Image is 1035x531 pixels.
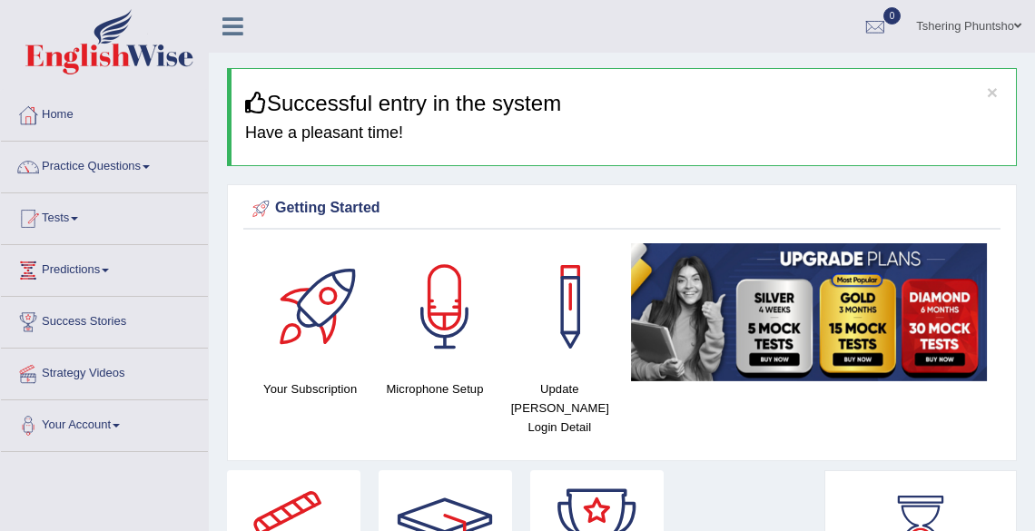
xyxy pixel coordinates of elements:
img: small5.jpg [631,243,987,381]
a: Your Account [1,400,208,446]
h3: Successful entry in the system [245,92,1002,115]
h4: Microphone Setup [381,379,488,398]
a: Predictions [1,245,208,290]
a: Practice Questions [1,142,208,187]
h4: Your Subscription [257,379,363,398]
span: 0 [883,7,902,25]
h4: Have a pleasant time! [245,124,1002,143]
a: Success Stories [1,297,208,342]
a: Tests [1,193,208,239]
a: Home [1,90,208,135]
div: Getting Started [248,195,996,222]
button: × [987,83,998,102]
a: Strategy Videos [1,349,208,394]
h4: Update [PERSON_NAME] Login Detail [507,379,613,437]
